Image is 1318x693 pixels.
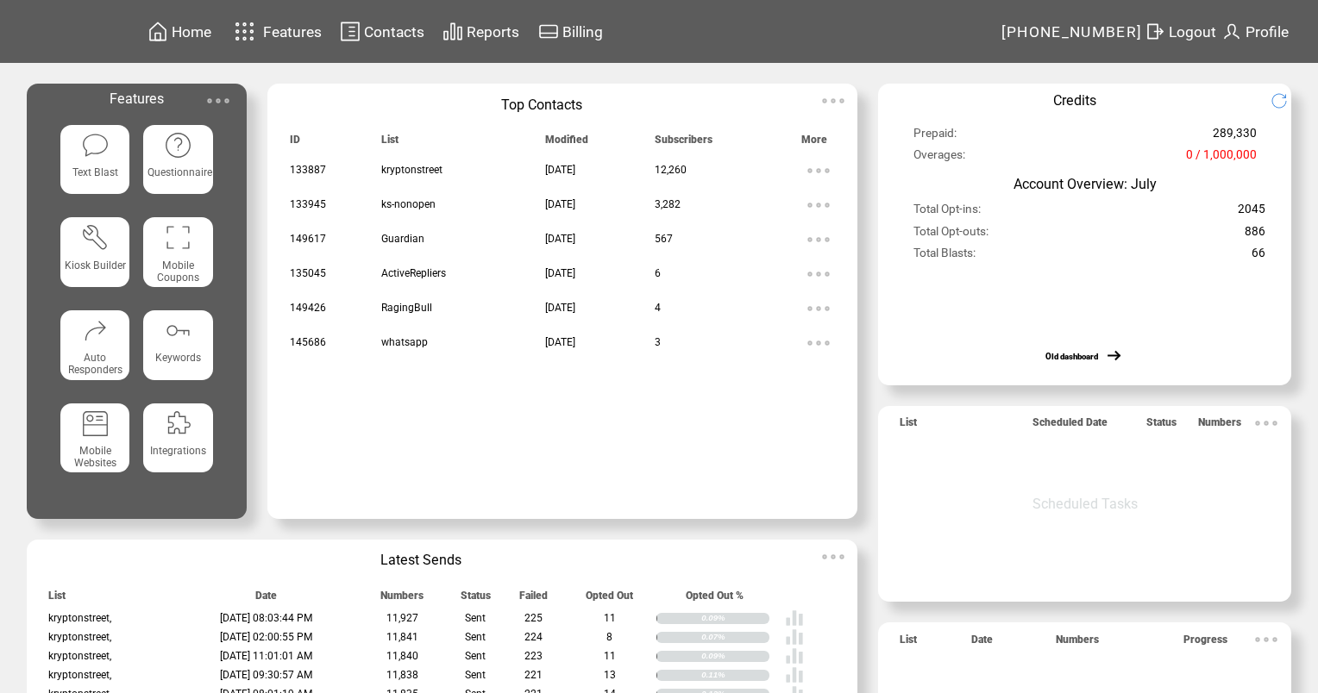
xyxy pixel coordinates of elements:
img: exit.svg [1145,21,1165,42]
img: integrations.svg [164,409,192,438]
img: ellypsis.svg [801,257,836,291]
span: Kiosk Builder [65,259,126,272]
span: [DATE] 02:00:55 PM [220,631,313,643]
span: 886 [1245,224,1265,246]
span: 0 / 1,000,000 [1186,147,1257,169]
span: List [900,416,917,436]
img: ellypsis.svg [201,84,235,118]
span: 225 [524,612,543,624]
span: Text Blast [72,166,118,178]
span: [DATE] 08:03:44 PM [220,612,313,624]
a: Mobile Coupons [143,217,212,297]
a: Profile [1219,18,1291,45]
span: 3 [655,336,661,348]
a: Billing [536,18,606,45]
span: List [48,590,66,609]
span: Features [110,91,164,107]
span: Total Opt-ins: [913,202,981,223]
span: Sent [465,650,486,662]
span: 221 [524,669,543,681]
span: Top Contacts [501,97,582,113]
span: [DATE] [545,198,575,210]
span: ks-nonopen [381,198,436,210]
span: Questionnaire [147,166,212,178]
img: chart.svg [442,21,463,42]
span: List [381,134,399,153]
span: kryptonstreet, [48,669,111,681]
span: 13 [604,669,616,681]
span: Contacts [364,23,424,41]
span: Home [172,23,211,41]
img: contacts.svg [340,21,361,42]
span: [DATE] [545,164,575,176]
span: kryptonstreet, [48,612,111,624]
img: ellypsis.svg [816,84,850,118]
span: 2045 [1238,202,1265,223]
span: 149617 [290,233,326,245]
div: 0.09% [701,613,769,623]
span: 11,841 [386,631,418,643]
img: profile.svg [1221,21,1242,42]
span: Mobile Websites [74,445,116,469]
img: mobile-websites.svg [81,409,110,438]
span: Credits [1053,92,1096,109]
div: 0.07% [701,632,769,642]
span: Integrations [150,445,206,457]
span: 135045 [290,267,326,279]
a: Auto Responders [60,310,129,390]
img: ellypsis.svg [801,291,836,326]
span: Mobile Coupons [157,259,199,284]
span: Reports [467,23,519,41]
span: [DATE] [545,233,575,245]
span: 224 [524,631,543,643]
span: 133945 [290,198,326,210]
img: coupons.svg [164,223,192,252]
span: Subscribers [655,134,712,153]
span: 11,838 [386,669,418,681]
span: 6 [655,267,661,279]
img: ellypsis.svg [801,153,836,188]
span: Sent [465,631,486,643]
span: Total Opt-outs: [913,224,988,246]
img: creidtcard.svg [538,21,559,42]
span: 11,840 [386,650,418,662]
img: ellypsis.svg [801,188,836,222]
span: 149426 [290,302,326,314]
a: Old dashboard [1045,352,1098,361]
span: RagingBull [381,302,432,314]
a: Logout [1142,18,1219,45]
span: kryptonstreet [381,164,442,176]
span: Guardian [381,233,424,245]
img: ellypsis.svg [801,326,836,360]
span: Account Overview: July [1014,176,1157,192]
span: Numbers [1198,416,1241,436]
span: Prepaid: [913,126,957,147]
span: [DATE] [545,302,575,314]
span: Date [971,634,993,653]
img: tool%201.svg [81,223,110,252]
a: Kiosk Builder [60,217,129,297]
span: 11,927 [386,612,418,624]
span: Status [1146,416,1177,436]
div: 0.11% [701,670,769,680]
div: 0.09% [701,651,769,661]
span: Features [263,23,322,41]
span: 567 [655,233,673,245]
img: ellypsis.svg [1249,622,1283,657]
span: [PHONE_NUMBER] [1001,23,1143,41]
span: 11 [604,650,616,662]
span: Opted Out % [686,590,744,609]
span: Overages: [913,147,965,169]
img: ellypsis.svg [1249,406,1283,440]
span: Numbers [380,590,424,609]
span: Sent [465,669,486,681]
a: Home [145,18,214,45]
span: [DATE] 11:01:01 AM [220,650,313,662]
span: 3,282 [655,198,681,210]
a: Mobile Websites [60,403,129,483]
span: 12,260 [655,164,687,176]
span: 223 [524,650,543,662]
span: 66 [1252,246,1265,267]
span: Sent [465,612,486,624]
a: Contacts [337,18,427,45]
